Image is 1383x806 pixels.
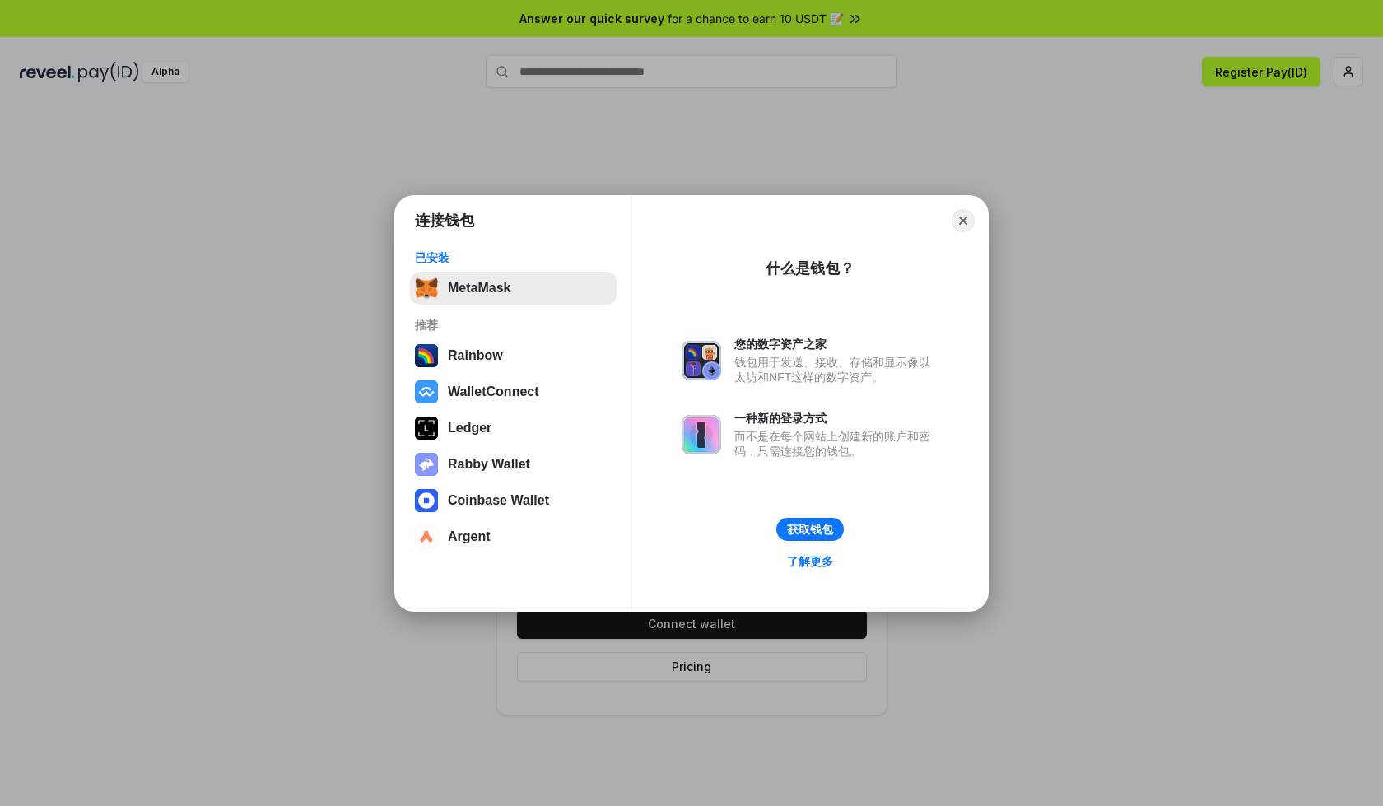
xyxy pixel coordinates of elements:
[415,250,612,265] div: 已安装
[410,375,617,408] button: WalletConnect
[415,525,438,548] img: svg+xml,%3Csvg%20width%3D%2228%22%20height%3D%2228%22%20viewBox%3D%220%200%2028%2028%22%20fill%3D...
[410,484,617,517] button: Coinbase Wallet
[787,554,833,569] div: 了解更多
[415,318,612,333] div: 推荐
[410,272,617,305] button: MetaMask
[448,457,530,472] div: Rabby Wallet
[415,489,438,512] img: svg+xml,%3Csvg%20width%3D%2228%22%20height%3D%2228%22%20viewBox%3D%220%200%2028%2028%22%20fill%3D...
[415,277,438,300] img: svg+xml,%3Csvg%20fill%3D%22none%22%20height%3D%2233%22%20viewBox%3D%220%200%2035%2033%22%20width%...
[682,415,721,454] img: svg+xml,%3Csvg%20xmlns%3D%22http%3A%2F%2Fwww.w3.org%2F2000%2Fsvg%22%20fill%3D%22none%22%20viewBox...
[734,429,938,459] div: 而不是在每个网站上创建新的账户和密码，只需连接您的钱包。
[415,344,438,367] img: svg+xml,%3Csvg%20width%3D%22120%22%20height%3D%22120%22%20viewBox%3D%220%200%20120%20120%22%20fil...
[787,522,833,537] div: 获取钱包
[410,448,617,481] button: Rabby Wallet
[448,421,491,436] div: Ledger
[448,493,549,508] div: Coinbase Wallet
[734,355,938,384] div: 钱包用于发送、接收、存储和显示像以太坊和NFT这样的数字资产。
[415,453,438,476] img: svg+xml,%3Csvg%20xmlns%3D%22http%3A%2F%2Fwww.w3.org%2F2000%2Fsvg%22%20fill%3D%22none%22%20viewBox...
[448,384,539,399] div: WalletConnect
[448,348,503,363] div: Rainbow
[415,211,474,231] h1: 连接钱包
[776,518,844,541] button: 获取钱包
[734,411,938,426] div: 一种新的登录方式
[410,339,617,372] button: Rainbow
[448,281,510,296] div: MetaMask
[952,209,975,232] button: Close
[777,551,843,572] a: 了解更多
[766,259,854,278] div: 什么是钱包？
[448,529,491,544] div: Argent
[415,380,438,403] img: svg+xml,%3Csvg%20width%3D%2228%22%20height%3D%2228%22%20viewBox%3D%220%200%2028%2028%22%20fill%3D...
[734,337,938,352] div: 您的数字资产之家
[410,412,617,445] button: Ledger
[410,520,617,553] button: Argent
[415,417,438,440] img: svg+xml,%3Csvg%20xmlns%3D%22http%3A%2F%2Fwww.w3.org%2F2000%2Fsvg%22%20width%3D%2228%22%20height%3...
[682,341,721,380] img: svg+xml,%3Csvg%20xmlns%3D%22http%3A%2F%2Fwww.w3.org%2F2000%2Fsvg%22%20fill%3D%22none%22%20viewBox...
